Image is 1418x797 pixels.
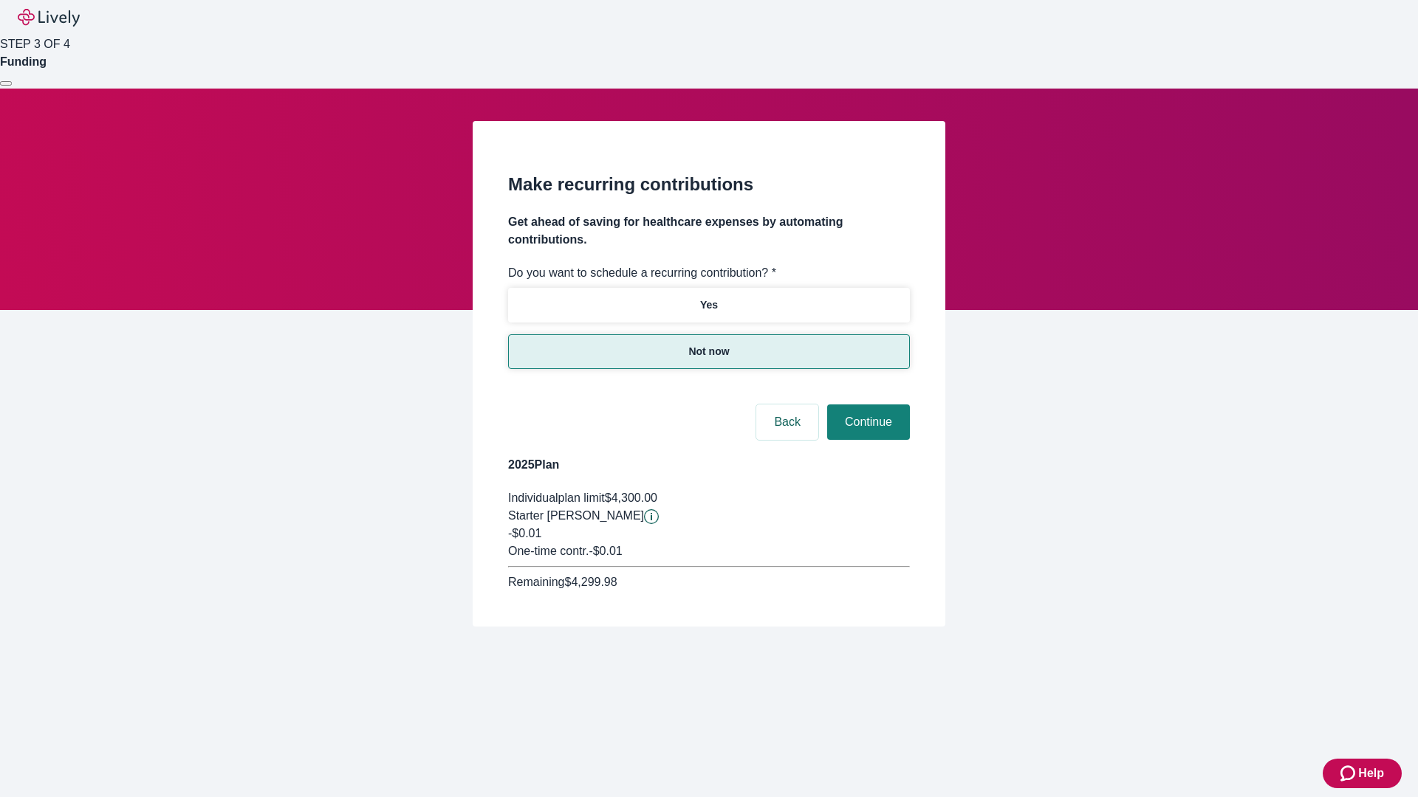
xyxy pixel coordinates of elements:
[508,527,541,539] span: -$0.01
[827,404,910,440] button: Continue
[508,264,776,282] label: Do you want to schedule a recurring contribution? *
[508,213,910,249] h4: Get ahead of saving for healthcare expenses by automating contributions.
[508,576,564,588] span: Remaining
[756,404,818,440] button: Back
[508,456,910,474] h4: 2025 Plan
[644,509,659,524] button: Lively will contribute $0.01 to establish your account
[1358,765,1384,782] span: Help
[508,288,910,322] button: Yes
[508,545,589,557] span: One-time contr.
[644,509,659,524] svg: Starter penny details
[508,509,644,522] span: Starter [PERSON_NAME]
[18,9,80,27] img: Lively
[700,297,718,313] p: Yes
[1340,765,1358,782] svg: Zendesk support icon
[688,344,729,359] p: Not now
[508,334,910,369] button: Not now
[1323,759,1402,788] button: Zendesk support iconHelp
[508,491,605,504] span: Individual plan limit
[589,545,622,557] span: - $0.01
[605,491,657,504] span: $4,300.00
[508,171,910,198] h2: Make recurring contributions
[564,576,617,588] span: $4,299.98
